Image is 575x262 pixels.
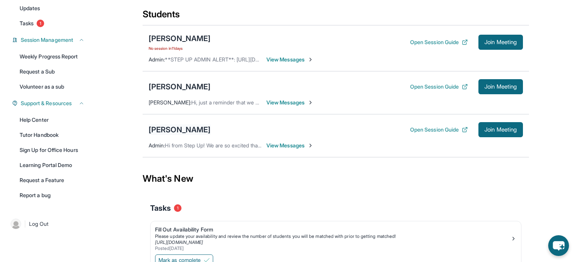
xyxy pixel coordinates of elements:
[155,239,203,245] a: [URL][DOMAIN_NAME]
[155,245,510,251] div: Posted [DATE]
[149,45,211,51] span: No session in 11 days
[15,128,89,142] a: Tutor Handbook
[15,2,89,15] a: Updates
[266,142,314,149] span: View Messages
[266,99,314,106] span: View Messages
[21,36,73,44] span: Session Management
[307,142,314,149] img: Chevron-Right
[18,36,85,44] button: Session Management
[15,173,89,187] a: Request a Feature
[20,20,34,27] span: Tasks
[149,33,211,44] div: [PERSON_NAME]
[484,40,517,44] span: Join Meeting
[548,235,569,256] button: chat-button
[15,50,89,63] a: Weekly Progress Report
[165,56,324,63] span: **STEP UP ADMIN ALERT**: [URL][DOMAIN_NAME][DATE][DATE]
[149,99,191,106] span: [PERSON_NAME] :
[478,35,523,50] button: Join Meeting
[21,100,72,107] span: Support & Resources
[143,162,529,195] div: What's New
[18,100,85,107] button: Support & Resources
[15,113,89,127] a: Help Center
[151,221,521,253] a: Fill Out Availability FormPlease update your availability and review the number of students you w...
[307,57,314,63] img: Chevron-Right
[15,188,89,202] a: Report a bug
[174,204,181,212] span: 1
[191,99,310,106] span: Hi, just a reminder that we have a session tonight!
[484,127,517,132] span: Join Meeting
[149,142,165,149] span: Admin :
[149,81,211,92] div: [PERSON_NAME]
[484,84,517,89] span: Join Meeting
[150,203,171,213] span: Tasks
[478,79,523,94] button: Join Meeting
[11,219,21,229] img: user-img
[307,100,314,106] img: Chevron-Right
[143,8,529,25] div: Students
[29,220,49,228] span: Log Out
[155,226,510,233] div: Fill Out Availability Form
[37,20,44,27] span: 1
[15,158,89,172] a: Learning Portal Demo
[15,143,89,157] a: Sign Up for Office Hours
[266,56,314,63] span: View Messages
[15,80,89,93] a: Volunteer as a sub
[20,5,40,12] span: Updates
[155,233,510,239] div: Please update your availability and review the number of students you will be matched with prior ...
[478,122,523,137] button: Join Meeting
[8,216,89,232] a: |Log Out
[149,56,165,63] span: Admin :
[410,38,468,46] button: Open Session Guide
[410,126,468,133] button: Open Session Guide
[24,219,26,228] span: |
[410,83,468,90] button: Open Session Guide
[15,65,89,78] a: Request a Sub
[149,124,211,135] div: [PERSON_NAME]
[15,17,89,30] a: Tasks1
